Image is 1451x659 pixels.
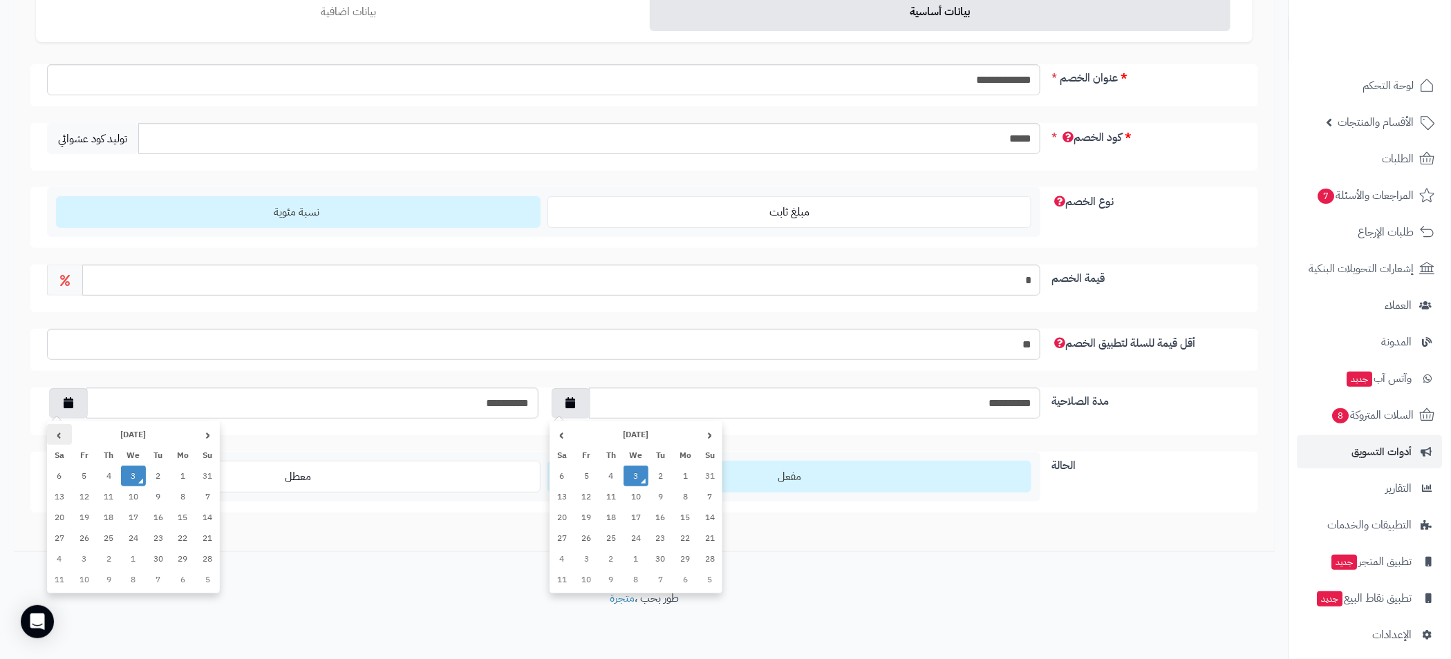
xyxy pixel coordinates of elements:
span: لوحة التحكم [1363,76,1414,95]
td: 24 [121,528,146,548]
label: عنوان الخصم [1046,64,1247,86]
th: Su [698,445,722,466]
span: المراجعات والأسئلة [1317,186,1414,205]
td: 4 [599,466,624,486]
div: Open Intercom Messenger [21,605,54,638]
span: جديد [1332,555,1358,570]
td: 2 [146,466,171,486]
th: Tu [648,445,673,466]
td: 7 [648,569,673,590]
td: 7 [146,569,171,590]
th: Mo [673,445,698,466]
span: أقل قيمة للسلة لتطبيق الخصم [1051,335,1195,352]
a: تطبيق نقاط البيعجديد [1298,582,1443,615]
label: الحالة [1046,452,1247,474]
span: جديد [1318,591,1343,607]
td: 18 [599,507,624,528]
td: 30 [146,548,171,569]
td: 10 [624,486,648,507]
th: ‹ [698,424,722,445]
span: التقارير [1386,479,1412,498]
th: Tu [146,445,171,466]
th: Sa [550,445,574,466]
label: مدة الصلاحية [1046,388,1247,410]
th: Mo [171,445,196,466]
th: Fr [574,445,599,466]
td: 29 [171,548,196,569]
td: 25 [96,528,121,548]
td: 9 [599,569,624,590]
td: 9 [96,569,121,590]
th: Th [599,445,624,466]
span: تطبيق المتجر [1331,552,1412,571]
td: 6 [47,466,72,486]
a: المدونة [1298,325,1443,359]
td: 3 [624,466,648,486]
td: 8 [171,486,196,507]
td: 10 [121,486,146,507]
td: 7 [195,486,220,507]
a: العملاء [1298,289,1443,322]
td: 14 [698,507,722,528]
td: 19 [574,507,599,528]
th: ‹ [195,424,220,445]
td: 10 [574,569,599,590]
td: 13 [550,486,574,507]
th: [DATE] [72,424,196,445]
td: 7 [698,486,722,507]
a: تطبيق المتجرجديد [1298,545,1443,578]
span: المدونة [1382,332,1412,352]
a: التطبيقات والخدمات [1298,508,1443,542]
td: 11 [599,486,624,507]
td: 4 [96,466,121,486]
td: 4 [47,548,72,569]
td: 8 [121,569,146,590]
a: الإعدادات [1298,618,1443,651]
span: إشعارات التحويلات البنكية [1309,259,1414,278]
td: 23 [648,528,673,548]
td: 11 [550,569,574,590]
td: 2 [96,548,121,569]
td: 11 [47,569,72,590]
span: معطل [285,468,311,485]
td: 5 [195,569,220,590]
td: 2 [599,548,624,569]
a: وآتس آبجديد [1298,362,1443,395]
span: الطلبات [1383,149,1414,169]
td: 1 [673,466,698,486]
td: 11 [96,486,121,507]
a: طلبات الإرجاع [1298,216,1443,249]
td: 21 [698,528,722,548]
td: 10 [72,569,97,590]
td: 5 [698,569,722,590]
span: الأقسام والمنتجات [1338,113,1414,132]
td: 21 [195,528,220,548]
span: مفعل [778,468,801,485]
td: 1 [121,548,146,569]
span: توليد كود عشوائي [47,123,138,154]
td: 30 [648,548,673,569]
td: 1 [624,548,648,569]
td: 4 [550,548,574,569]
td: 1 [171,466,196,486]
span: جديد [1347,372,1373,387]
td: 19 [72,507,97,528]
td: 31 [195,466,220,486]
th: Th [96,445,121,466]
span: التطبيقات والخدمات [1328,515,1412,535]
td: 31 [698,466,722,486]
td: 6 [171,569,196,590]
td: 25 [599,528,624,548]
span: مبلغ ثابت [769,204,809,220]
a: السلات المتروكة8 [1298,399,1443,432]
td: 29 [673,548,698,569]
label: قيمة الخصم [1046,265,1247,287]
th: We [121,445,146,466]
td: 26 [72,528,97,548]
img: logo-2.png [1357,28,1438,57]
a: أدوات التسويق [1298,435,1443,468]
td: 17 [624,507,648,528]
a: إشعارات التحويلات البنكية [1298,252,1443,285]
td: 15 [673,507,698,528]
td: 8 [673,486,698,507]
